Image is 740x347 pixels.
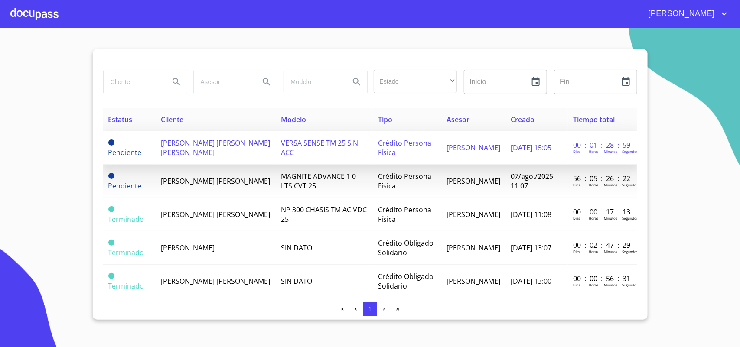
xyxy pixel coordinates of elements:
p: Horas [589,182,598,187]
span: [PERSON_NAME] [PERSON_NAME] [161,176,270,186]
span: [PERSON_NAME] [PERSON_NAME] [161,210,270,219]
button: Search [256,71,277,92]
p: Segundos [622,282,638,287]
p: 00 : 02 : 47 : 29 [573,240,632,250]
p: 00 : 00 : 56 : 31 [573,274,632,283]
span: Crédito Obligado Solidario [378,238,434,257]
button: Search [346,71,367,92]
span: Cliente [161,115,183,124]
span: [PERSON_NAME] [642,7,719,21]
p: Dias [573,149,580,154]
p: Minutos [604,149,617,154]
span: Crédito Persona Física [378,172,431,191]
span: [DATE] 15:05 [511,143,551,152]
button: Search [166,71,187,92]
span: Pendiente [108,139,114,146]
span: [PERSON_NAME] [PERSON_NAME] [161,276,270,286]
p: Dias [573,216,580,221]
p: 56 : 05 : 26 : 22 [573,174,632,183]
span: [PERSON_NAME] [447,176,500,186]
button: 1 [363,302,377,316]
p: Dias [573,282,580,287]
span: NP 300 CHASIS TM AC VDC 25 [281,205,367,224]
span: Terminado [108,240,114,246]
p: Segundos [622,182,638,187]
span: Crédito Persona Física [378,138,431,157]
p: 00 : 00 : 17 : 13 [573,207,632,217]
p: Horas [589,249,598,254]
p: Segundos [622,216,638,221]
div: ​ [374,70,457,93]
span: Pendiente [108,181,142,191]
span: [PERSON_NAME] [161,243,215,253]
span: [PERSON_NAME] [447,210,500,219]
p: Segundos [622,149,638,154]
span: Creado [511,115,535,124]
span: Pendiente [108,148,142,157]
p: Horas [589,216,598,221]
span: Terminado [108,281,144,291]
span: Tipo [378,115,392,124]
p: Dias [573,249,580,254]
p: Dias [573,182,580,187]
input: search [104,70,163,94]
span: Terminado [108,214,144,224]
span: SIN DATO [281,243,312,253]
span: [PERSON_NAME] [447,276,500,286]
span: [PERSON_NAME] [PERSON_NAME] [PERSON_NAME] [161,138,270,157]
input: search [284,70,343,94]
span: [DATE] 13:07 [511,243,551,253]
span: Terminado [108,273,114,279]
span: 07/ago./2025 11:07 [511,172,553,191]
p: Minutos [604,216,617,221]
span: Terminado [108,206,114,212]
span: [DATE] 13:00 [511,276,551,286]
span: [PERSON_NAME] [447,243,500,253]
span: Tiempo total [573,115,615,124]
p: Horas [589,149,598,154]
span: Crédito Persona Física [378,205,431,224]
span: Pendiente [108,173,114,179]
button: account of current user [642,7,730,21]
span: 1 [368,306,372,312]
span: Estatus [108,115,133,124]
span: Terminado [108,248,144,257]
span: VERSA SENSE TM 25 SIN ACC [281,138,358,157]
span: Modelo [281,115,306,124]
span: SIN DATO [281,276,312,286]
p: Minutos [604,282,617,287]
span: MAGNITE ADVANCE 1 0 LTS CVT 25 [281,172,356,191]
span: [PERSON_NAME] [447,143,500,152]
p: Minutos [604,249,617,254]
input: search [194,70,253,94]
p: Minutos [604,182,617,187]
span: Crédito Obligado Solidario [378,272,434,291]
p: Segundos [622,249,638,254]
span: Asesor [447,115,469,124]
p: 00 : 01 : 28 : 59 [573,140,632,150]
span: [DATE] 11:08 [511,210,551,219]
p: Horas [589,282,598,287]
